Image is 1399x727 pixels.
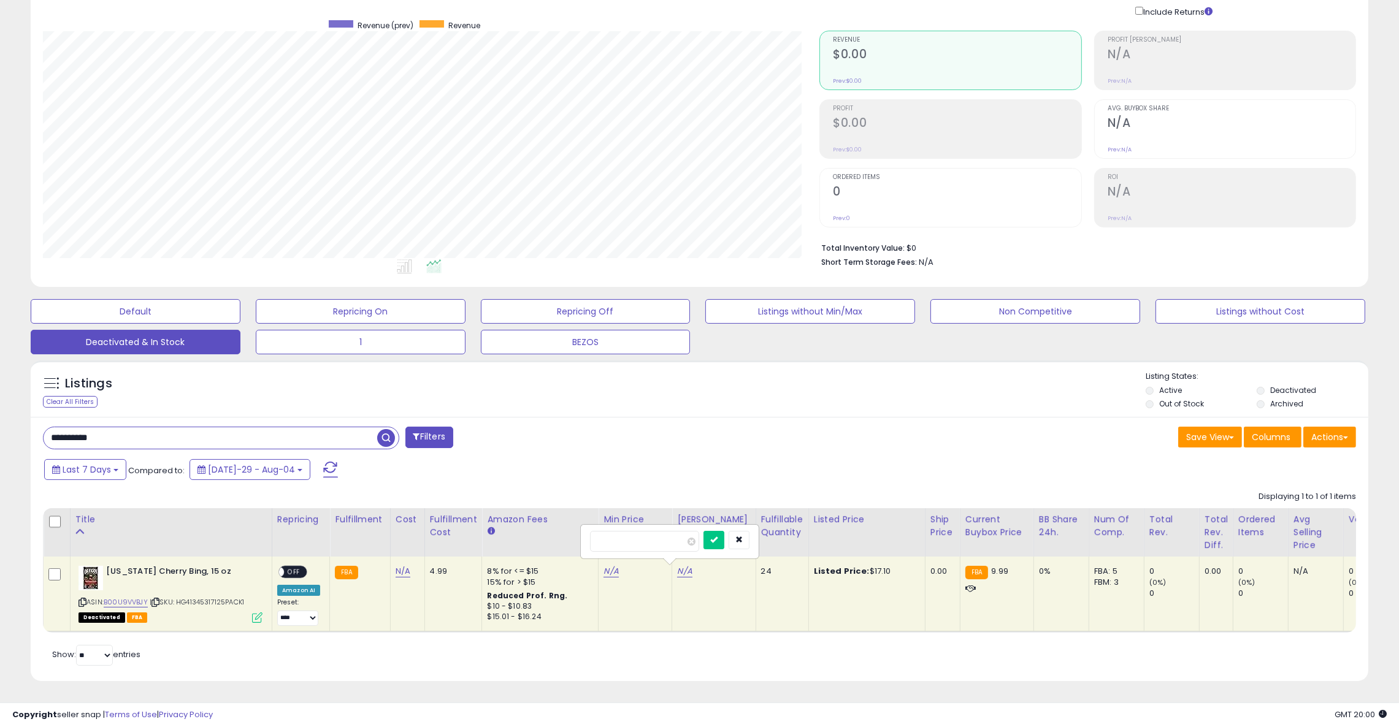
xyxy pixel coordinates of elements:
div: Fulfillment [335,513,385,526]
button: Non Competitive [930,299,1140,324]
div: 4.99 [430,566,473,577]
div: seller snap | | [12,709,213,721]
div: Ordered Items [1238,513,1283,539]
button: Actions [1303,427,1356,447]
div: Cost [396,513,420,526]
button: [DATE]-29 - Aug-04 [190,459,310,480]
small: Prev: N/A [1108,215,1132,222]
span: ROI [1108,174,1355,181]
div: Fulfillable Quantity [761,513,803,539]
div: $10 - $10.83 [487,601,589,612]
b: Reduced Prof. Rng. [487,590,567,601]
a: N/A [604,565,618,577]
a: N/A [396,565,410,577]
div: Min Price [604,513,667,526]
b: Short Term Storage Fees: [821,257,917,267]
a: B00U9VVBJY [104,597,148,607]
button: Repricing On [256,299,466,324]
small: (0%) [1149,577,1167,587]
span: Profit [833,105,1081,112]
div: FBM: 3 [1094,577,1135,588]
p: Listing States: [1146,371,1368,383]
div: 0.00 [930,566,951,577]
div: Num of Comp. [1094,513,1139,539]
div: 24 [761,566,799,577]
small: Prev: $0.00 [833,77,862,85]
div: Listed Price [814,513,920,526]
span: [DATE]-29 - Aug-04 [208,463,295,476]
span: N/A [919,256,933,268]
div: 0 [1238,588,1288,599]
img: 51i4RVpTgWL._SL40_.jpg [79,566,103,590]
div: Amazon AI [277,585,320,596]
h2: N/A [1108,185,1355,201]
div: 0 [1349,566,1398,577]
span: Revenue [448,20,480,31]
button: Default [31,299,240,324]
div: Displaying 1 to 1 of 1 items [1259,491,1356,503]
label: Active [1159,385,1182,395]
button: Listings without Min/Max [705,299,915,324]
div: 0 [1149,588,1199,599]
h2: 0 [833,185,1081,201]
h2: $0.00 [833,116,1081,132]
button: Repricing Off [481,299,691,324]
div: 0 [1238,566,1288,577]
span: Avg. Buybox Share [1108,105,1355,112]
div: FBA: 5 [1094,566,1135,577]
span: | SKU: HG41345317125PACK1 [150,597,244,607]
h5: Listings [65,375,112,392]
div: Preset: [277,598,320,626]
div: Total Rev. Diff. [1205,513,1228,552]
div: Velocity [1349,513,1393,526]
span: OFF [284,567,304,577]
span: FBA [127,612,148,623]
div: Amazon Fees [487,513,593,526]
small: FBA [965,566,988,579]
small: (0%) [1238,577,1255,587]
small: Prev: $0.00 [833,146,862,153]
span: Show: entries [52,649,140,660]
div: Current Buybox Price [965,513,1029,539]
b: Total Inventory Value: [821,243,905,253]
span: Ordered Items [833,174,1081,181]
button: 1 [256,330,466,354]
div: Fulfillment Cost [430,513,477,539]
div: Include Returns [1126,4,1227,18]
span: Last 7 Days [63,463,111,476]
span: Compared to: [128,465,185,476]
small: (0%) [1349,577,1366,587]
div: 8% for <= $15 [487,566,589,577]
a: Privacy Policy [159,709,213,720]
div: 15% for > $15 [487,577,589,588]
button: Listings without Cost [1156,299,1365,324]
span: All listings that are unavailable for purchase on Amazon for any reason other than out-of-stock [79,612,125,623]
button: Last 7 Days [44,459,126,480]
div: Clear All Filters [43,396,98,408]
small: FBA [335,566,358,579]
a: N/A [677,565,692,577]
div: 0% [1039,566,1079,577]
div: [PERSON_NAME] [677,513,750,526]
div: Total Rev. [1149,513,1194,539]
div: Repricing [277,513,324,526]
button: Filters [405,427,453,448]
div: N/A [1294,566,1334,577]
div: 0 [1149,566,1199,577]
div: Avg Selling Price [1294,513,1338,552]
div: Ship Price [930,513,955,539]
div: 0.00 [1205,566,1224,577]
small: Amazon Fees. [487,526,494,537]
span: 2025-08-12 20:00 GMT [1335,709,1387,720]
button: Deactivated & In Stock [31,330,240,354]
label: Archived [1270,398,1303,409]
span: Revenue [833,37,1081,44]
div: $15.01 - $16.24 [487,612,589,622]
small: Prev: N/A [1108,146,1132,153]
button: Columns [1244,427,1301,447]
div: BB Share 24h. [1039,513,1084,539]
h2: N/A [1108,47,1355,64]
div: Title [75,513,267,526]
small: Prev: 0 [833,215,850,222]
span: Profit [PERSON_NAME] [1108,37,1355,44]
